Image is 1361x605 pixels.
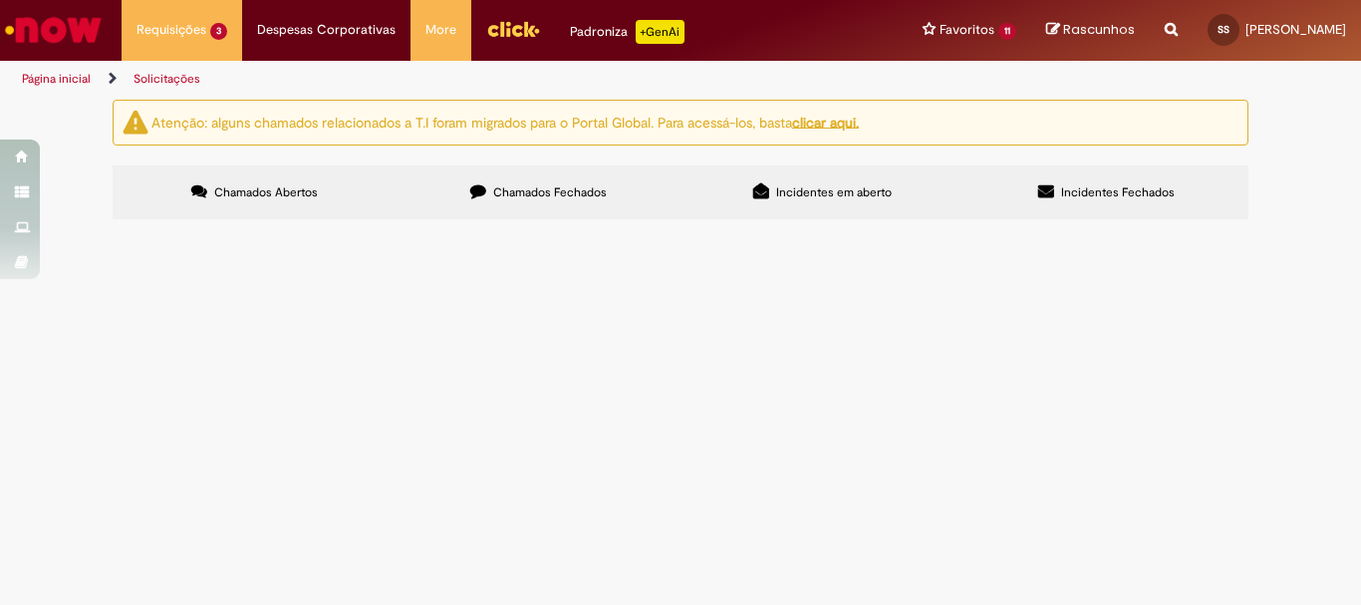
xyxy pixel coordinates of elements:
[493,184,607,200] span: Chamados Fechados
[425,20,456,40] span: More
[2,10,105,50] img: ServiceNow
[257,20,396,40] span: Despesas Corporativas
[151,113,859,131] ng-bind-html: Atenção: alguns chamados relacionados a T.I foram migrados para o Portal Global. Para acessá-los,...
[210,23,227,40] span: 3
[22,71,91,87] a: Página inicial
[1063,20,1135,39] span: Rascunhos
[214,184,318,200] span: Chamados Abertos
[792,113,859,131] a: clicar aqui.
[570,20,684,44] div: Padroniza
[134,71,200,87] a: Solicitações
[1218,23,1229,36] span: SS
[776,184,892,200] span: Incidentes em aberto
[15,61,893,98] ul: Trilhas de página
[636,20,684,44] p: +GenAi
[136,20,206,40] span: Requisições
[1061,184,1175,200] span: Incidentes Fechados
[486,14,540,44] img: click_logo_yellow_360x200.png
[940,20,994,40] span: Favoritos
[998,23,1016,40] span: 11
[1046,21,1135,40] a: Rascunhos
[1245,21,1346,38] span: [PERSON_NAME]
